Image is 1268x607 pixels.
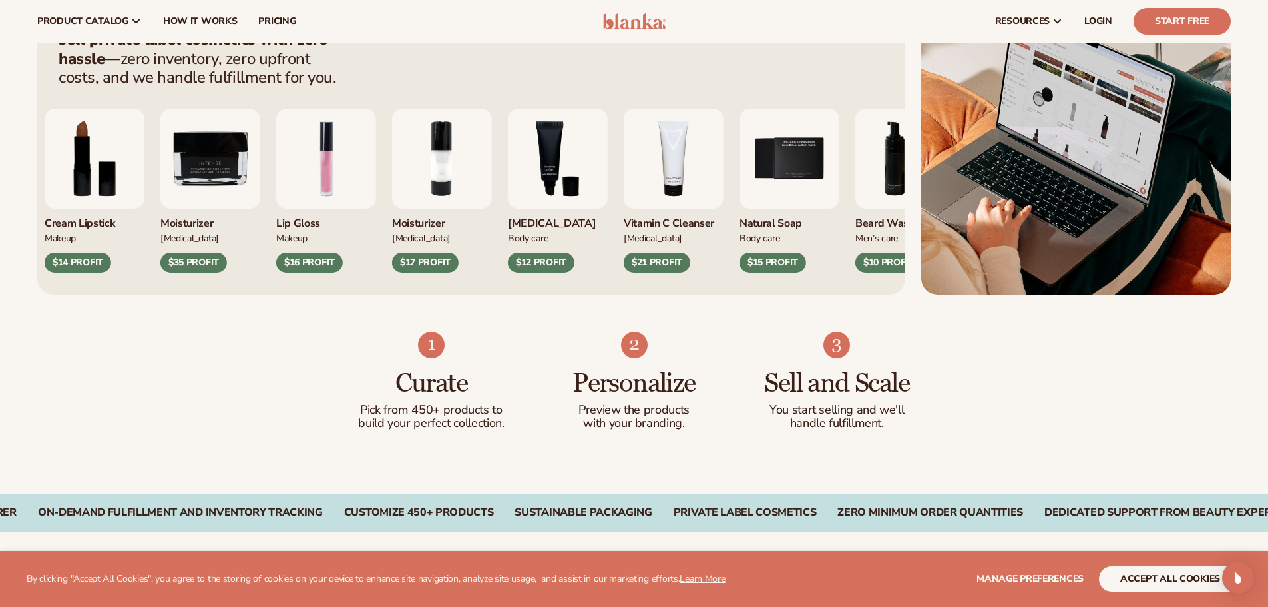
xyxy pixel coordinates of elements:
div: 2 / 9 [392,109,492,273]
span: LOGIN [1084,16,1112,27]
div: Body Care [740,231,839,245]
p: handle fulfillment. [762,417,912,430]
button: accept all cookies [1099,566,1241,592]
p: with your branding. [559,417,709,430]
div: PRIVATE LABEL COSMETICS [674,506,817,519]
div: 1 / 9 [276,109,376,273]
img: Luxury cream lipstick. [45,109,144,209]
div: Lip Gloss [276,209,376,231]
div: SUSTAINABLE PACKAGING [515,506,652,519]
span: product catalog [37,16,128,27]
div: Body Care [508,231,608,245]
div: Beard Wash [855,209,955,231]
div: [MEDICAL_DATA] [624,231,724,245]
p: By clicking "Accept All Cookies", you agree to the storing of cookies on your device to enhance s... [27,574,726,585]
img: Moisturizing lotion. [392,109,492,209]
div: Makeup [276,231,376,245]
div: $14 PROFIT [45,253,111,273]
div: $12 PROFIT [508,253,574,273]
div: $17 PROFIT [392,253,459,273]
div: Men’s Care [855,231,955,245]
span: resources [995,16,1050,27]
img: Pink lip gloss. [276,109,376,209]
img: Smoothing lip balm. [508,109,608,209]
a: Learn More [680,572,725,585]
div: 6 / 9 [855,109,955,273]
h3: Personalize [559,369,709,398]
p: Preview the products [559,404,709,417]
div: Moisturizer [392,209,492,231]
div: Cream Lipstick [45,209,144,231]
div: On-Demand Fulfillment and Inventory Tracking [38,506,323,519]
div: 3 / 9 [508,109,608,273]
div: $10 PROFIT [855,253,922,273]
p: [PERSON_NAME] lets you —zero inventory, zero upfront costs, and we handle fulfillment for you. [59,11,345,87]
p: Pick from 450+ products to build your perfect collection. [357,404,507,430]
div: 8 / 9 [45,109,144,273]
div: $21 PROFIT [624,253,690,273]
p: You start selling and we'll [762,404,912,417]
img: Shopify Image 6 [823,332,850,358]
div: 9 / 9 [160,109,260,273]
div: Natural Soap [740,209,839,231]
h3: Curate [357,369,507,398]
div: Moisturizer [160,209,260,231]
button: Manage preferences [976,566,1084,592]
div: [MEDICAL_DATA] [160,231,260,245]
div: $16 PROFIT [276,253,343,273]
div: [MEDICAL_DATA] [508,209,608,231]
div: Open Intercom Messenger [1222,562,1254,594]
div: CUSTOMIZE 450+ PRODUCTS [344,506,494,519]
div: [MEDICAL_DATA] [392,231,492,245]
img: Nature bar of soap. [740,109,839,209]
div: 4 / 9 [624,109,724,273]
span: pricing [258,16,296,27]
img: Shopify Image 4 [418,332,445,358]
span: How It Works [163,16,238,27]
div: 5 / 9 [740,109,839,273]
h3: Sell and Scale [762,369,912,398]
img: logo [602,13,666,29]
div: ZERO MINIMUM ORDER QUANTITIES [837,506,1023,519]
img: Shopify Image 5 [621,332,648,358]
img: Vitamin c cleanser. [624,109,724,209]
div: $15 PROFIT [740,253,806,273]
div: Makeup [45,231,144,245]
img: Foaming beard wash. [855,109,955,209]
img: Moisturizer. [160,109,260,209]
a: Start Free [1134,8,1231,35]
span: Manage preferences [976,572,1084,585]
div: $35 PROFIT [160,253,227,273]
div: Vitamin C Cleanser [624,209,724,231]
